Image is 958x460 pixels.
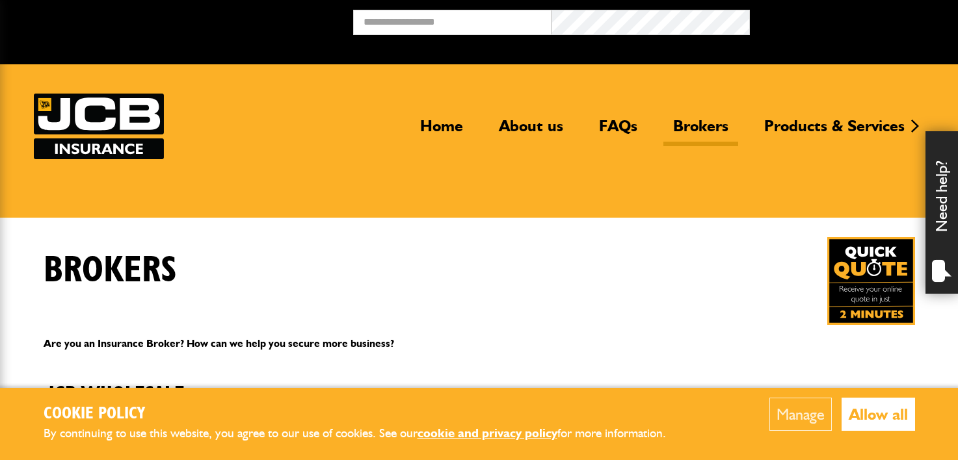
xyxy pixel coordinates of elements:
a: Get your insurance quote in just 2-minutes [827,237,915,325]
button: Manage [769,398,832,431]
p: By continuing to use this website, you agree to our use of cookies. See our for more information. [44,424,687,444]
a: Brokers [663,116,738,146]
img: JCB Insurance Services logo [34,94,164,159]
button: Broker Login [750,10,948,30]
img: Quick Quote [827,237,915,325]
a: Home [410,116,473,146]
a: About us [489,116,573,146]
a: JCB Insurance Services [34,94,164,159]
a: FAQs [589,116,647,146]
button: Allow all [842,398,915,431]
h2: Cookie Policy [44,404,687,424]
p: Are you an Insurance Broker? How can we help you secure more business? [44,335,915,352]
div: Need help? [925,131,958,294]
h1: Brokers [44,249,177,292]
a: Products & Services [754,116,914,146]
h2: JCB Wholesale [44,362,915,406]
a: cookie and privacy policy [418,426,557,441]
